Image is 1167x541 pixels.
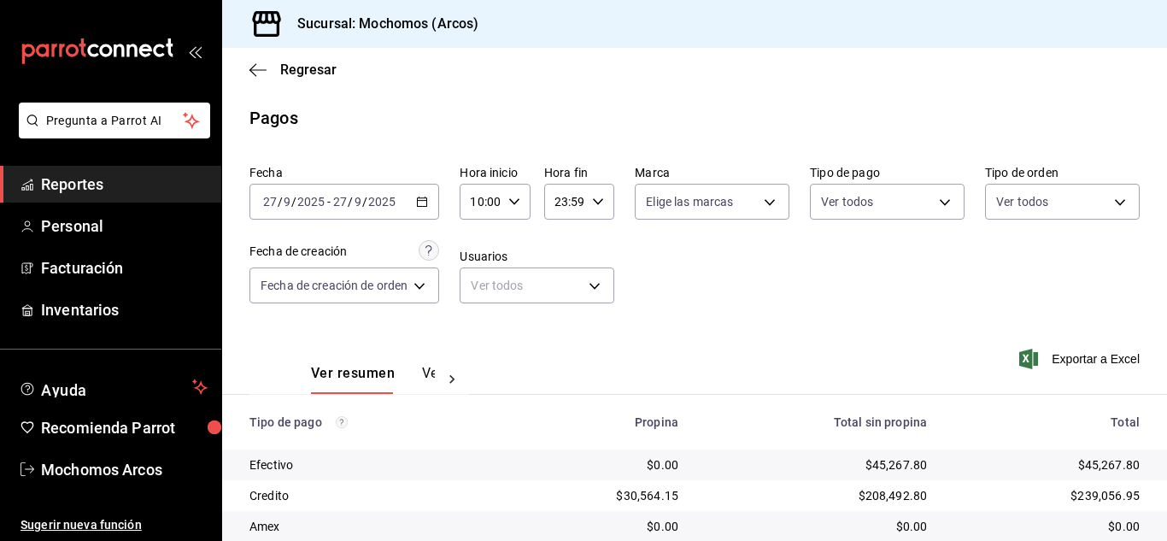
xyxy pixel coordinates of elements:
[188,44,202,58] button: open_drawer_menu
[311,365,395,394] button: Ver resumen
[460,167,530,179] label: Hora inicio
[522,415,678,429] div: Propina
[249,518,495,535] div: Amex
[278,195,283,209] span: /
[1023,349,1140,369] button: Exportar a Excel
[332,195,348,209] input: --
[327,195,331,209] span: -
[422,365,486,394] button: Ver pagos
[41,377,185,397] span: Ayuda
[12,124,210,142] a: Pregunta a Parrot AI
[41,298,208,321] span: Inventarios
[249,167,439,179] label: Fecha
[41,458,208,481] span: Mochomos Arcos
[954,415,1140,429] div: Total
[706,487,927,504] div: $208,492.80
[522,456,678,473] div: $0.00
[821,193,873,210] span: Ver todos
[249,415,495,429] div: Tipo de pago
[544,167,614,179] label: Hora fin
[249,62,337,78] button: Regresar
[646,193,733,210] span: Elige las marcas
[280,62,337,78] span: Regresar
[296,195,325,209] input: ----
[336,416,348,428] svg: Los pagos realizados con Pay y otras terminales son montos brutos.
[635,167,789,179] label: Marca
[249,243,347,261] div: Fecha de creación
[41,416,208,439] span: Recomienda Parrot
[367,195,396,209] input: ----
[954,518,1140,535] div: $0.00
[291,195,296,209] span: /
[283,195,291,209] input: --
[46,112,184,130] span: Pregunta a Parrot AI
[348,195,353,209] span: /
[706,518,927,535] div: $0.00
[262,195,278,209] input: --
[41,215,208,238] span: Personal
[261,277,408,294] span: Fecha de creación de orden
[706,415,927,429] div: Total sin propina
[810,167,965,179] label: Tipo de pago
[954,487,1140,504] div: $239,056.95
[522,518,678,535] div: $0.00
[706,456,927,473] div: $45,267.80
[249,487,495,504] div: Credito
[985,167,1140,179] label: Tipo de orden
[522,487,678,504] div: $30,564.15
[362,195,367,209] span: /
[996,193,1048,210] span: Ver todos
[21,516,208,534] span: Sugerir nueva función
[19,103,210,138] button: Pregunta a Parrot AI
[41,256,208,279] span: Facturación
[954,456,1140,473] div: $45,267.80
[354,195,362,209] input: --
[284,14,478,34] h3: Sucursal: Mochomos (Arcos)
[249,456,495,473] div: Efectivo
[311,365,435,394] div: navigation tabs
[249,105,298,131] div: Pagos
[41,173,208,196] span: Reportes
[460,250,614,262] label: Usuarios
[460,268,614,303] div: Ver todos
